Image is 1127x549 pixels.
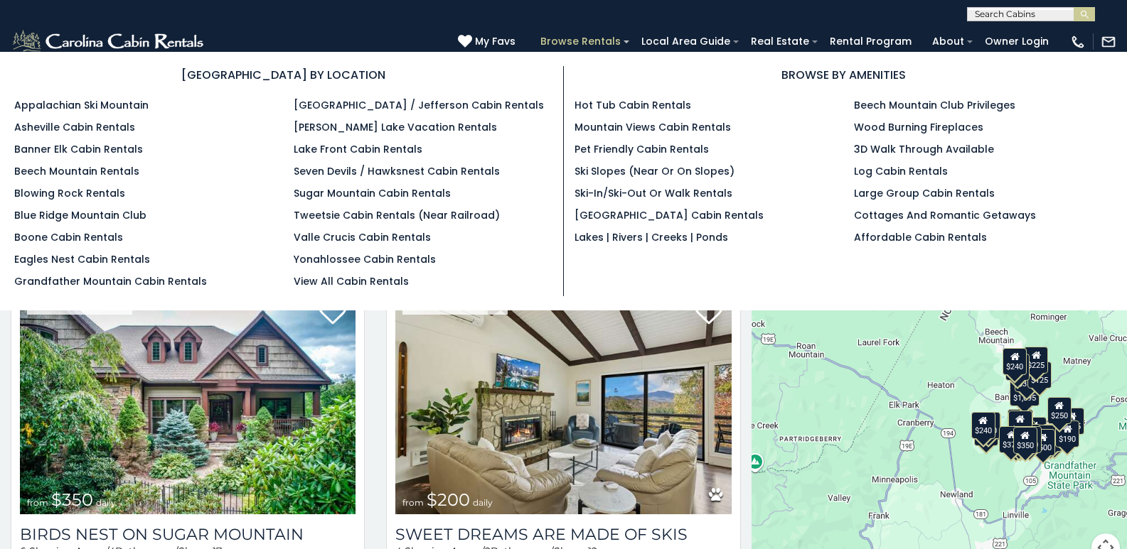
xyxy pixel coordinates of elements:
[575,120,731,134] a: Mountain Views Cabin Rentals
[473,497,493,508] span: daily
[823,31,919,53] a: Rental Program
[402,497,424,508] span: from
[1008,409,1032,436] div: $265
[14,252,150,266] a: Eagles Nest Cabin Rentals
[14,98,149,112] a: Appalachian Ski Mountain
[294,98,544,112] a: [GEOGRAPHIC_DATA] / Jefferson Cabin Rentals
[20,290,356,514] img: Birds Nest On Sugar Mountain
[575,66,1113,84] h3: BROWSE BY AMENITIES
[575,98,691,112] a: Hot Tub Cabin Rentals
[294,120,497,134] a: [PERSON_NAME] Lake Vacation Rentals
[319,298,347,328] a: Add to favorites
[854,98,1015,112] a: Beech Mountain Club Privileges
[294,208,500,222] a: Tweetsie Cabin Rentals (Near Railroad)
[1003,348,1027,375] div: $240
[999,426,1023,453] div: $375
[1055,420,1079,447] div: $190
[294,142,422,156] a: Lake Front Cabin Rentals
[854,142,994,156] a: 3D Walk Through Available
[14,230,123,244] a: Boone Cabin Rentals
[14,120,135,134] a: Asheville Cabin Rentals
[14,274,207,288] a: Grandfather Mountain Cabin Rentals
[51,489,93,510] span: $350
[294,186,451,200] a: Sugar Mountain Cabin Rentals
[475,34,516,49] span: My Favs
[27,497,48,508] span: from
[1017,426,1042,453] div: $350
[1008,409,1032,436] div: $190
[14,164,139,178] a: Beech Mountain Rentals
[854,208,1036,222] a: Cottages and Romantic Getaways
[575,230,728,244] a: Lakes | Rivers | Creeks | Ponds
[294,274,409,288] a: View All Cabin Rentals
[575,186,732,200] a: Ski-in/Ski-Out or Walk Rentals
[14,208,146,222] a: Blue Ridge Mountain Club
[854,186,995,200] a: Large Group Cabin Rentals
[1027,362,1052,388] div: $125
[395,525,731,544] a: Sweet Dreams Are Made Of Skis
[575,208,764,222] a: [GEOGRAPHIC_DATA] Cabin Rentals
[11,28,208,56] img: White-1-2.png
[14,66,552,84] h3: [GEOGRAPHIC_DATA] BY LOCATION
[14,186,125,200] a: Blowing Rock Rentals
[978,31,1056,53] a: Owner Login
[1005,354,1030,381] div: $170
[575,142,709,156] a: Pet Friendly Cabin Rentals
[1013,427,1037,454] div: $350
[1024,347,1048,374] div: $225
[96,497,116,508] span: daily
[20,525,356,544] a: Birds Nest On Sugar Mountain
[744,31,816,53] a: Real Estate
[427,489,470,510] span: $200
[854,230,987,244] a: Affordable Cabin Rentals
[1047,397,1071,424] div: $250
[1008,411,1032,437] div: $300
[1031,429,1055,456] div: $500
[294,164,500,178] a: Seven Devils / Hawksnest Cabin Rentals
[458,34,519,50] a: My Favs
[1022,417,1046,444] div: $200
[854,120,983,134] a: Wood Burning Fireplaces
[1070,34,1086,50] img: phone-regular-white.png
[1060,408,1084,435] div: $155
[1038,425,1062,452] div: $195
[533,31,628,53] a: Browse Rentals
[971,412,995,439] div: $240
[1009,379,1039,406] div: $1,095
[395,290,731,514] a: Sweet Dreams Are Made Of Skis from $200 daily
[395,290,731,514] img: Sweet Dreams Are Made Of Skis
[14,142,143,156] a: Banner Elk Cabin Rentals
[20,290,356,514] a: Birds Nest On Sugar Mountain from $350 daily
[854,164,948,178] a: Log Cabin Rentals
[575,164,735,178] a: Ski Slopes (Near or On Slopes)
[1101,34,1116,50] img: mail-regular-white.png
[695,298,723,328] a: Add to favorites
[294,230,431,244] a: Valle Crucis Cabin Rentals
[294,252,436,266] a: Yonahlossee Cabin Rentals
[634,31,737,53] a: Local Area Guide
[925,31,971,53] a: About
